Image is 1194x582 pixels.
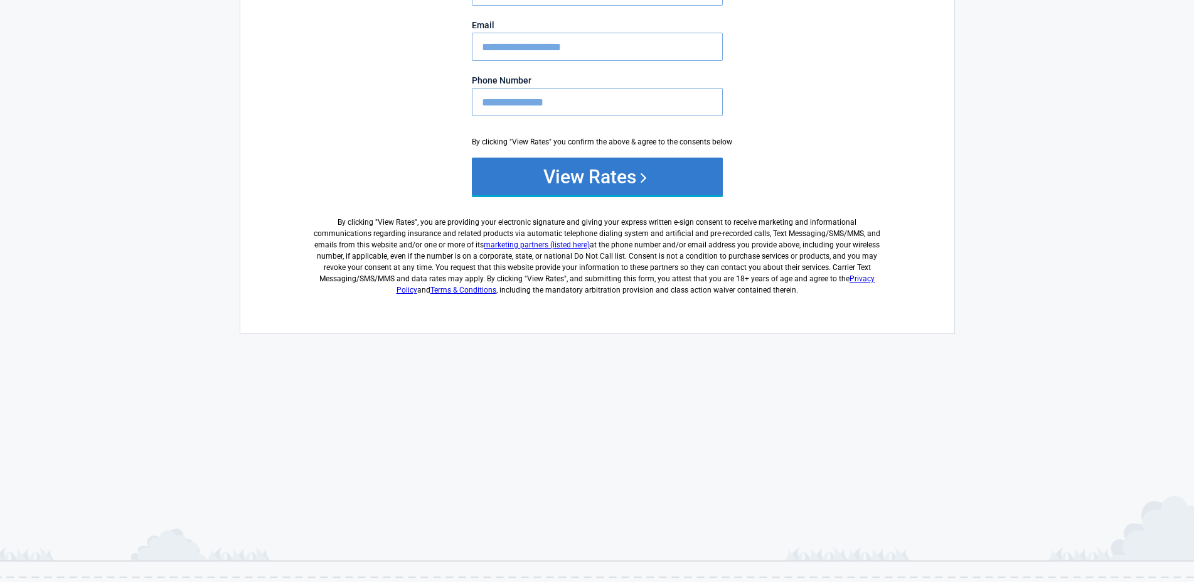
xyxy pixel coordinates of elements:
label: Email [472,21,723,30]
span: View Rates [378,218,415,227]
div: By clicking "View Rates" you confirm the above & agree to the consents below [472,136,723,148]
a: marketing partners (listed here) [484,240,590,249]
button: View Rates [472,158,723,195]
label: By clicking " ", you are providing your electronic signature and giving your express written e-si... [309,207,885,296]
a: Terms & Conditions [430,286,496,294]
label: Phone Number [472,76,723,85]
